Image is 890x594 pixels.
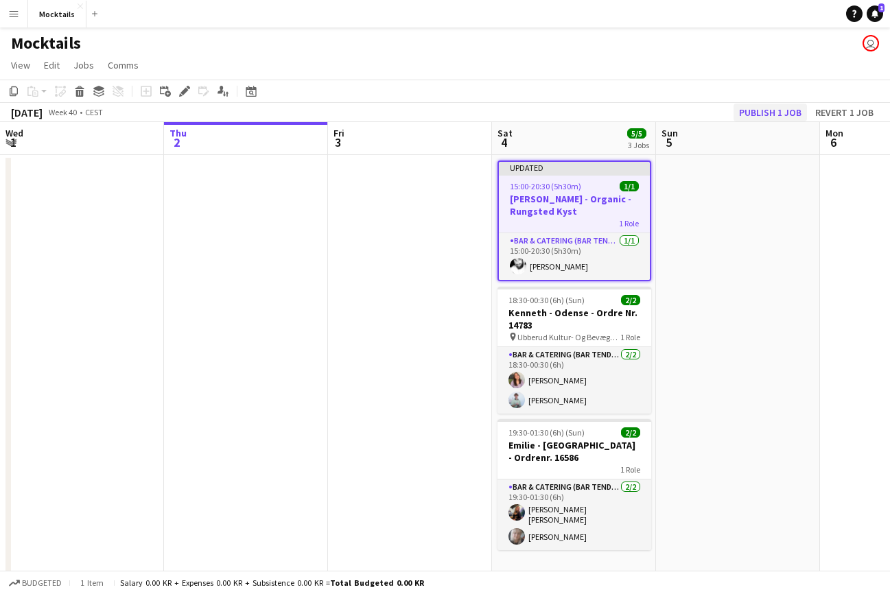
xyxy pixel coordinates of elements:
span: Edit [44,59,60,71]
div: Updated [499,162,650,173]
span: 2/2 [621,427,640,438]
a: 1 [867,5,883,22]
span: 1 [3,134,23,150]
span: Comms [108,59,139,71]
app-job-card: Updated15:00-20:30 (5h30m)1/1[PERSON_NAME] - Organic - Rungsted Kyst1 RoleBar & Catering (Bar Ten... [497,161,651,281]
a: Jobs [68,56,99,74]
div: 3 Jobs [628,140,649,150]
button: Mocktails [28,1,86,27]
div: Salary 0.00 KR + Expenses 0.00 KR + Subsistence 0.00 KR = [120,578,424,588]
span: 4 [495,134,513,150]
span: 1 Role [620,464,640,475]
span: Thu [169,127,187,139]
span: 1 Role [619,218,639,228]
span: 3 [331,134,344,150]
span: Sun [661,127,678,139]
span: Budgeted [22,578,62,588]
span: Total Budgeted 0.00 KR [330,578,424,588]
span: 1 Role [620,332,640,342]
span: Fri [333,127,344,139]
span: 5/5 [627,128,646,139]
div: CEST [85,107,103,117]
h3: [PERSON_NAME] - Organic - Rungsted Kyst [499,193,650,217]
span: View [11,59,30,71]
span: Ubberud Kultur- Og Bevægelseshus [517,332,620,342]
span: 2 [167,134,187,150]
span: 18:30-00:30 (6h) (Sun) [508,295,585,305]
a: Edit [38,56,65,74]
button: Revert 1 job [810,104,879,121]
span: Sat [497,127,513,139]
app-job-card: 18:30-00:30 (6h) (Sun)2/2Kenneth - Odense - Ordre Nr. 14783 Ubberud Kultur- Og Bevægelseshus1 Rol... [497,287,651,414]
span: Week 40 [45,107,80,117]
span: 6 [823,134,843,150]
span: Jobs [73,59,94,71]
span: 2/2 [621,295,640,305]
a: View [5,56,36,74]
div: [DATE] [11,106,43,119]
button: Publish 1 job [734,104,807,121]
span: Wed [5,127,23,139]
h3: Emilie - [GEOGRAPHIC_DATA] - Ordrenr. 16586 [497,439,651,464]
a: Comms [102,56,144,74]
app-job-card: 19:30-01:30 (6h) (Sun)2/2Emilie - [GEOGRAPHIC_DATA] - Ordrenr. 165861 RoleBar & Catering (Bar Ten... [497,419,651,550]
button: Budgeted [7,575,64,591]
span: 1/1 [620,181,639,191]
span: Mon [825,127,843,139]
span: 19:30-01:30 (6h) (Sun) [508,427,585,438]
app-card-role: Bar & Catering (Bar Tender)1/115:00-20:30 (5h30m)[PERSON_NAME] [499,233,650,280]
span: 1 [878,3,885,12]
app-user-avatar: Hektor Pantas [863,35,879,51]
app-card-role: Bar & Catering (Bar Tender)2/219:30-01:30 (6h)[PERSON_NAME] [PERSON_NAME] [PERSON_NAME][PERSON_NAME] [497,479,651,550]
h3: Kenneth - Odense - Ordre Nr. 14783 [497,307,651,331]
span: 15:00-20:30 (5h30m) [510,181,581,191]
h1: Mocktails [11,33,81,54]
app-card-role: Bar & Catering (Bar Tender)2/218:30-00:30 (6h)[PERSON_NAME][PERSON_NAME] [497,347,651,414]
span: 5 [659,134,678,150]
span: 1 item [75,578,108,588]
